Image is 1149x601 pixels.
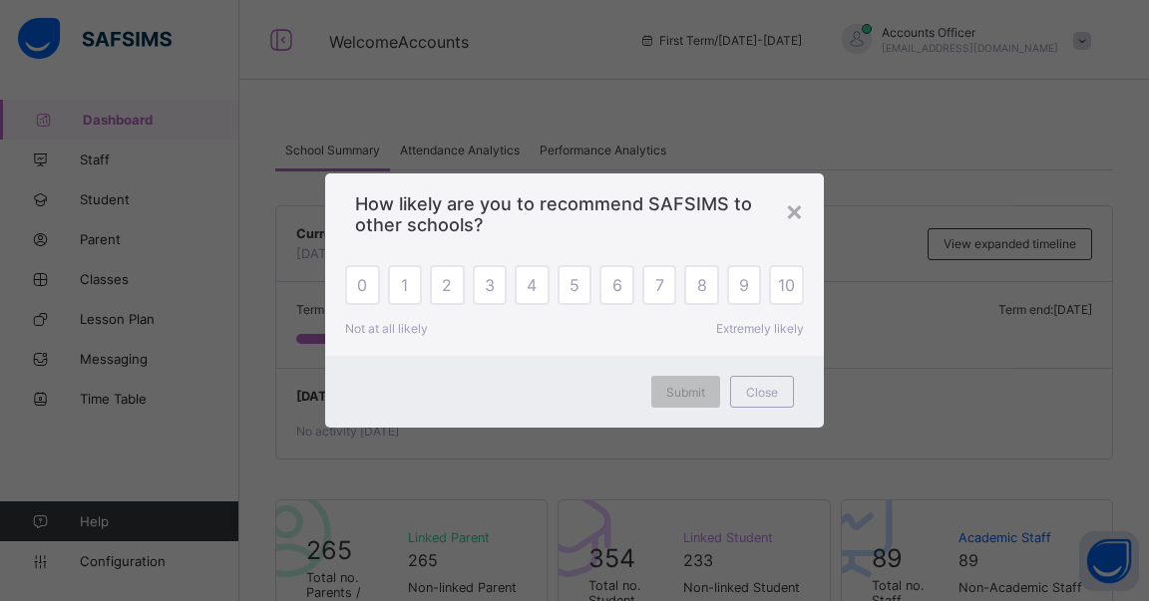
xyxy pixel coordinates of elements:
[716,321,804,336] span: Extremely likely
[655,275,664,295] span: 7
[570,275,579,295] span: 5
[527,275,537,295] span: 4
[746,385,778,400] span: Close
[785,193,804,227] div: ×
[401,275,408,295] span: 1
[739,275,749,295] span: 9
[345,321,428,336] span: Not at all likely
[355,193,794,235] span: How likely are you to recommend SAFSIMS to other schools?
[666,385,705,400] span: Submit
[612,275,622,295] span: 6
[345,265,380,305] div: 0
[442,275,452,295] span: 2
[485,275,495,295] span: 3
[778,275,795,295] span: 10
[697,275,707,295] span: 8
